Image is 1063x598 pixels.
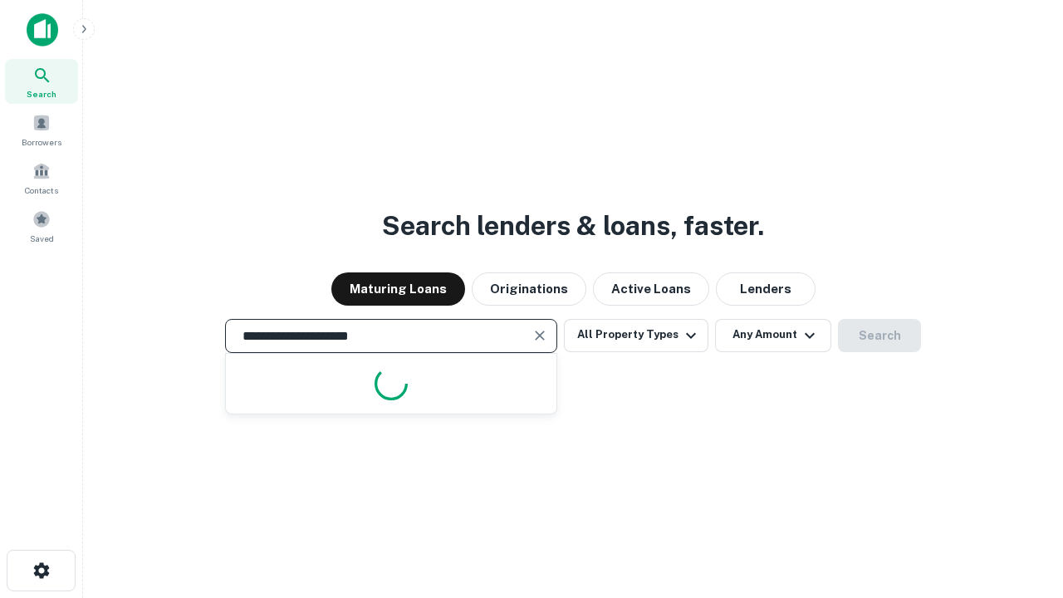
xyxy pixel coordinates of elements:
[331,272,465,306] button: Maturing Loans
[27,87,56,100] span: Search
[382,206,764,246] h3: Search lenders & loans, faster.
[5,155,78,200] a: Contacts
[30,232,54,245] span: Saved
[716,272,816,306] button: Lenders
[25,184,58,197] span: Contacts
[715,319,831,352] button: Any Amount
[564,319,708,352] button: All Property Types
[528,324,551,347] button: Clear
[5,59,78,104] a: Search
[980,465,1063,545] iframe: Chat Widget
[5,107,78,152] a: Borrowers
[472,272,586,306] button: Originations
[22,135,61,149] span: Borrowers
[27,13,58,47] img: capitalize-icon.png
[593,272,709,306] button: Active Loans
[5,203,78,248] a: Saved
